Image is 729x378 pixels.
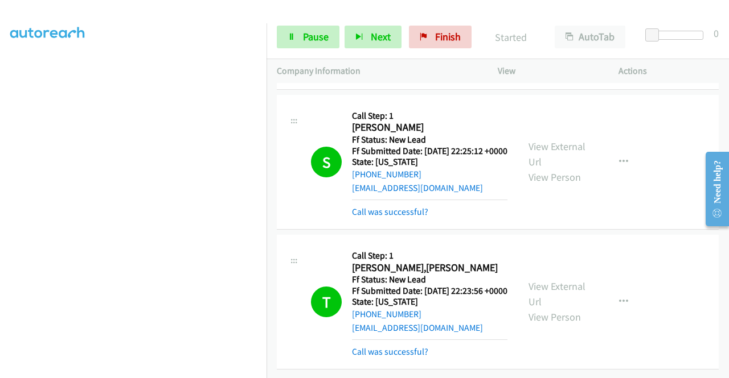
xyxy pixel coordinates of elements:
h5: Call Step: 1 [352,250,507,261]
span: Pause [303,30,329,43]
iframe: Resource Center [697,144,729,234]
a: View External Url [529,280,585,308]
p: Started [487,30,534,45]
div: Delay between calls (in seconds) [651,31,703,40]
h5: Ff Submitted Date: [DATE] 22:23:56 +0000 [352,285,507,297]
a: Pause [277,26,339,48]
a: [EMAIL_ADDRESS][DOMAIN_NAME] [352,182,483,193]
a: Call was successful? [352,346,428,357]
h1: S [311,147,342,177]
h1: T [311,286,342,317]
h5: Ff Submitted Date: [DATE] 22:25:12 +0000 [352,146,507,157]
a: View Person [529,310,581,323]
a: Finish [409,26,472,48]
a: [PHONE_NUMBER] [352,169,421,180]
h2: [PERSON_NAME],[PERSON_NAME] [352,261,507,275]
button: AutoTab [555,26,625,48]
a: View External Url [529,140,585,168]
div: 0 [714,26,719,41]
h2: [PERSON_NAME] [352,121,507,134]
p: View [498,64,598,78]
h5: State: [US_STATE] [352,296,507,308]
a: [EMAIL_ADDRESS][DOMAIN_NAME] [352,322,483,333]
h5: Call Step: 1 [352,110,507,122]
span: Next [371,30,391,43]
p: Actions [619,64,719,78]
span: Finish [435,30,461,43]
p: Company Information [277,64,477,78]
h5: Ff Status: New Lead [352,274,507,285]
button: Next [345,26,402,48]
h5: State: [US_STATE] [352,156,507,168]
h5: Ff Status: New Lead [352,134,507,146]
a: [PHONE_NUMBER] [352,309,421,319]
a: Call was successful? [352,206,428,217]
a: View Person [529,171,581,184]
